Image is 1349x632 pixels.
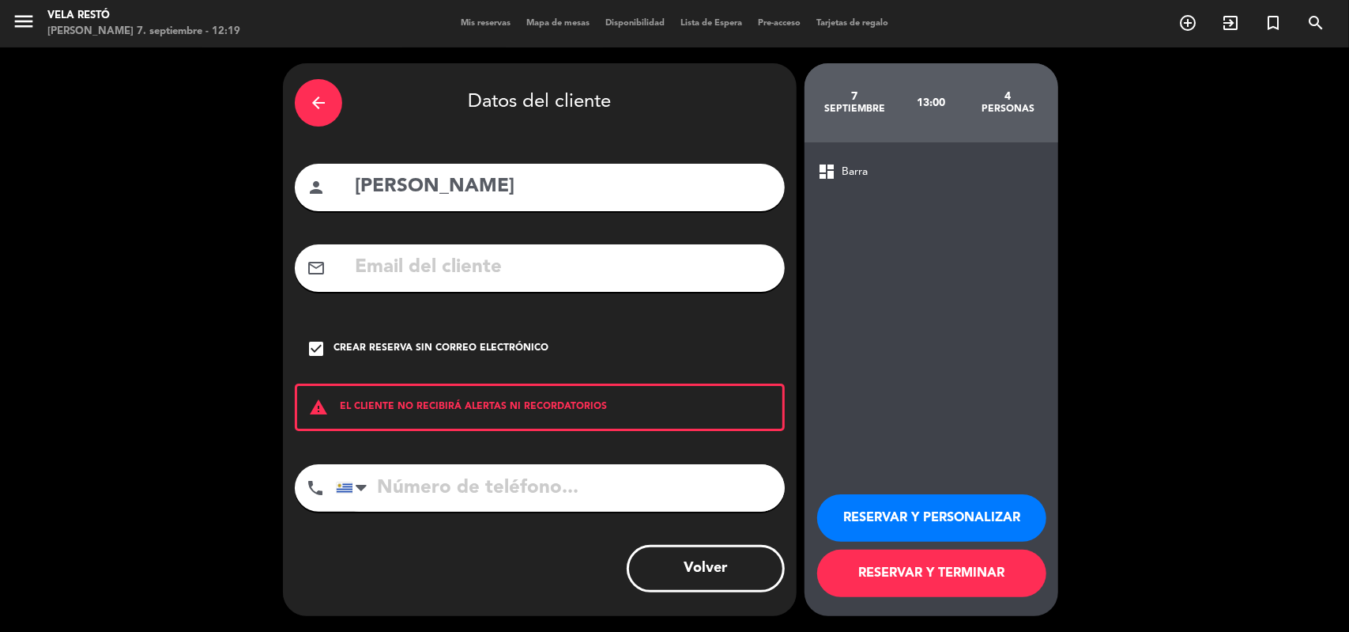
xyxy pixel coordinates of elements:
[47,24,240,40] div: [PERSON_NAME] 7. septiembre - 12:19
[1306,13,1325,32] i: search
[817,162,836,181] span: dashboard
[518,19,597,28] span: Mapa de mesas
[893,75,970,131] div: 13:00
[47,8,240,24] div: Vela Restó
[353,252,773,284] input: Email del cliente
[1178,13,1197,32] i: add_circle_outline
[817,550,1046,597] button: RESERVAR Y TERMINAR
[597,19,673,28] span: Disponibilidad
[295,75,785,131] div: Datos del cliente
[336,464,785,512] input: Número de teléfono...
[307,178,326,197] i: person
[297,398,340,417] i: warning
[1221,13,1240,32] i: exit_to_app
[12,9,36,39] button: menu
[842,163,868,181] span: Barra
[750,19,808,28] span: Pre-acceso
[673,19,750,28] span: Lista de Espera
[453,19,518,28] span: Mis reservas
[970,90,1046,103] div: 4
[816,90,893,103] div: 7
[307,259,326,278] i: mail_outline
[1264,13,1283,32] i: turned_in_not
[337,465,373,511] div: Uruguay: +598
[970,103,1046,115] div: personas
[306,479,325,498] i: phone
[808,19,896,28] span: Tarjetas de regalo
[627,545,785,592] button: Volver
[816,103,893,115] div: septiembre
[295,384,785,431] div: EL CLIENTE NO RECIBIRÁ ALERTAS NI RECORDATORIOS
[353,171,773,203] input: Nombre del cliente
[307,339,326,358] i: check_box
[333,341,548,357] div: Crear reserva sin correo electrónico
[309,93,328,112] i: arrow_back
[817,494,1046,542] button: RESERVAR Y PERSONALIZAR
[12,9,36,33] i: menu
